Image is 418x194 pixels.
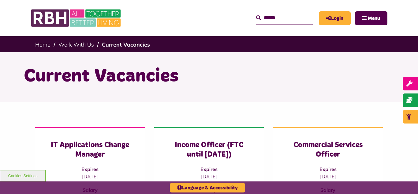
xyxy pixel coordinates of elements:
p: [DATE] [166,173,252,180]
h3: Commercial Services Officer [285,140,371,159]
h3: Income Officer (FTC until [DATE]) [166,140,252,159]
p: [DATE] [285,173,371,180]
span: Menu [368,16,380,21]
h1: Current Vacancies [24,64,394,88]
a: Work With Us [58,41,94,48]
a: Current Vacancies [102,41,150,48]
img: RBH [31,6,122,30]
strong: Expires [81,166,99,172]
button: Navigation [355,11,387,25]
strong: Expires [200,166,218,172]
button: Language & Accessibility [170,183,245,192]
h3: IT Applications Change Manager [47,140,133,159]
strong: Expires [319,166,337,172]
a: MyRBH [319,11,351,25]
p: [DATE] [47,173,133,180]
iframe: Netcall Web Assistant for live chat [390,166,418,194]
a: Home [35,41,50,48]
